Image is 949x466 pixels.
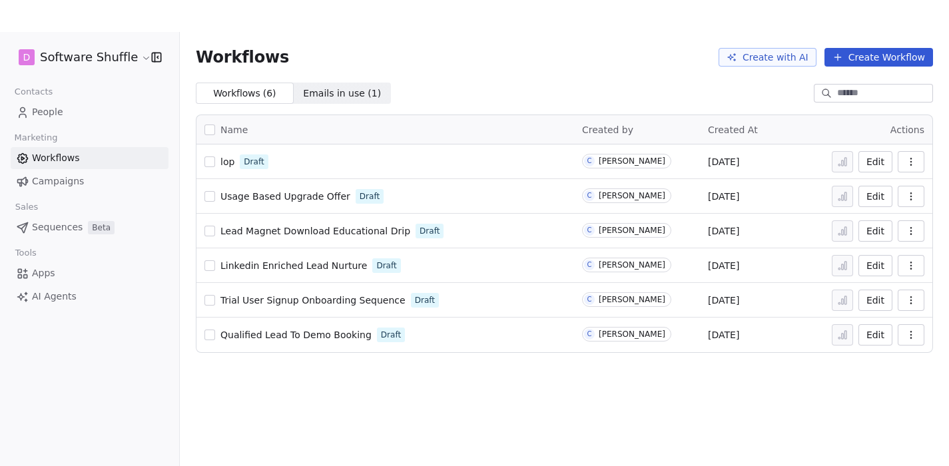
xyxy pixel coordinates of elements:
div: [PERSON_NAME] [599,156,665,166]
button: Edit [858,290,892,311]
span: Campaigns [32,174,84,188]
span: Sequences [32,220,83,234]
span: Beta [88,221,115,234]
a: Apps [11,262,168,284]
button: Edit [858,255,892,276]
span: [DATE] [708,259,739,272]
a: Campaigns [11,170,168,192]
div: C [587,329,591,340]
iframe: Intercom live chat [904,421,936,453]
div: C [587,260,591,270]
a: lop [220,155,234,168]
span: Created by [582,124,633,135]
div: [PERSON_NAME] [599,191,665,200]
div: [PERSON_NAME] [599,226,665,235]
span: Workflows [196,48,289,67]
a: Qualified Lead To Demo Booking [220,328,372,342]
span: [DATE] [708,224,739,238]
a: Workflows [11,147,168,169]
a: Usage Based Upgrade Offer [220,190,350,203]
div: [PERSON_NAME] [599,260,665,270]
span: D [23,51,31,64]
span: Draft [360,190,380,202]
div: C [587,190,591,201]
a: AI Agents [11,286,168,308]
span: Emails in use ( 1 ) [303,87,381,101]
span: Name [220,123,248,137]
a: Lead Magnet Download Educational Drip [220,224,410,238]
span: Sales [9,197,44,217]
span: [DATE] [708,190,739,203]
span: AI Agents [32,290,77,304]
div: C [587,225,591,236]
a: People [11,101,168,123]
div: C [587,294,591,305]
span: [DATE] [708,294,739,307]
span: [DATE] [708,328,739,342]
div: [PERSON_NAME] [599,330,665,339]
span: Created At [708,124,758,135]
span: Usage Based Upgrade Offer [220,191,350,202]
span: Trial User Signup Onboarding Sequence [220,295,406,306]
span: Qualified Lead To Demo Booking [220,330,372,340]
span: Tools [9,243,42,263]
span: Draft [244,156,264,168]
span: Marketing [9,128,63,148]
span: lop [220,156,234,167]
button: Edit [858,220,892,242]
button: Create with AI [719,48,816,67]
button: DSoftware Shuffle [16,46,142,69]
a: SequencesBeta [11,216,168,238]
span: Apps [32,266,55,280]
button: Edit [858,324,892,346]
button: Edit [858,151,892,172]
span: [DATE] [708,155,739,168]
span: Draft [415,294,435,306]
span: Workflows [32,151,80,165]
a: Trial User Signup Onboarding Sequence [220,294,406,307]
div: C [587,156,591,166]
span: Lead Magnet Download Educational Drip [220,226,410,236]
span: Actions [890,124,924,135]
span: Draft [381,329,401,341]
span: Draft [420,225,440,237]
span: Draft [376,260,396,272]
span: Linkedin Enriched Lead Nurture [220,260,367,271]
div: [PERSON_NAME] [599,295,665,304]
span: People [32,105,63,119]
span: Contacts [9,82,59,102]
button: Create Workflow [824,48,933,67]
span: Software Shuffle [40,49,138,66]
a: Linkedin Enriched Lead Nurture [220,259,367,272]
button: Edit [858,186,892,207]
